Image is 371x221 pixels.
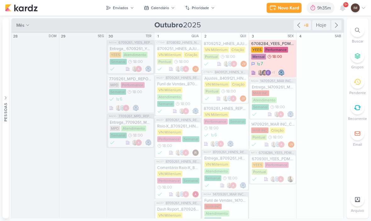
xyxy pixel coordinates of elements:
[252,104,269,110] div: Semanal
[204,88,220,94] div: Pontual
[223,61,239,67] div: Colaboradores: Iara Santos, Caroline Traven De Andrade, Alessandra Gomes
[202,33,208,39] div: 2
[179,66,185,72] img: Caroline Traven De Andrade
[259,151,295,155] span: 6708284_YEES_PDM_OUTUBRO
[227,61,233,67] img: Caroline Traven De Andrade
[204,198,247,203] div: Funil de Vendas_14709261_MAR INC_REPORT_SEMANAL_03.10
[119,105,125,111] img: Caroline Traven De Andrade
[214,133,217,137] span: 6
[273,135,283,139] span: 18:00
[204,175,221,181] div: Semanal
[317,5,333,11] div: 9h35m
[110,139,115,146] div: FINALIZADO
[270,127,285,133] div: Criação
[210,141,216,147] img: Iara Santos
[242,63,246,66] p: JV
[251,54,266,59] div: Mensal
[353,5,357,11] p: IM
[231,61,237,67] img: Alessandra Gomes
[110,133,127,138] div: Semanal
[252,111,257,117] div: FINALIZADO
[230,95,236,102] img: Alessandra Gomes
[204,82,230,87] div: VN Millenium
[204,95,209,102] div: Feito
[270,176,285,182] div: Colaboradores: Iara Santos, Caroline Traven De Andrade, Alessandra Gomes
[287,111,294,117] img: Caroline Traven De Andrade
[228,176,237,180] span: 18:00
[157,178,181,184] div: Performance
[136,66,142,72] img: Alessandra Gomes
[251,134,267,140] div: Pontual
[302,22,310,29] div: +8
[175,150,181,156] img: Iara Santos
[157,46,200,51] div: 8709251_HINES_AJUSTES_LOGO_PEÇAS_ESTÁTICO
[16,22,25,29] span: mês
[157,66,162,72] div: Feito
[257,70,264,76] img: Iara Santos
[98,34,106,39] div: SEG
[183,191,189,197] img: Alessandra Gomes
[175,66,191,72] div: Colaboradores: Iara Santos, Caroline Traven De Andrade, Alessandra Gomes
[180,102,190,106] span: 18:00
[192,191,199,197] img: Alessandra Gomes
[240,95,246,102] div: Joney Viana
[12,33,19,39] div: 28
[261,62,263,66] span: 7
[166,76,200,80] span: 8709261_HINES_REPORT_SEMANAL_02.10
[155,33,161,39] div: 1
[194,68,197,71] p: JV
[278,176,284,182] img: Alessandra Gomes
[204,156,247,161] div: Entrega_8709261_HINES_REPORT_SEMANAL_02.10
[271,141,286,148] div: Colaboradores: Iara Santos, Caroline Traven De Andrade, Alessandra Gomes
[133,105,139,111] div: Responsável: Caroline Traven De Andrade
[240,95,246,102] div: Responsável: Joney Viana
[241,97,245,100] p: JV
[157,165,200,170] div: Comentário Raio-X_8709261_HINES_REPORT_SEMANAL_02.10
[184,52,199,58] div: Criação
[274,141,281,148] img: Caroline Traven De Andrade
[230,47,245,53] div: Criação
[227,141,234,147] img: Caroline Traven De Andrade
[226,95,233,102] img: Caroline Traven De Andrade
[226,182,233,189] img: Iara Santos
[3,18,9,218] button: Pessoas
[154,20,201,30] span: 2025
[278,111,284,117] img: Alessandra Gomes
[240,182,246,189] img: Caroline Traven De Andrade
[204,119,228,124] div: Performance
[257,70,276,76] div: Colaboradores: Iara Santos, Nelito Junior, Eduardo Quaresma, Alessandra Gomes
[179,108,185,114] img: Iara Santos
[154,20,183,30] strong: Outubro
[49,34,58,39] div: DOM
[204,76,247,81] div: Ajustes_8409121_HINES_VN MILLENNIUM_CRIAÇÃO_MOTION
[5,4,38,12] img: kardz.app
[157,108,162,114] div: FINALIZADO
[274,176,280,182] img: Caroline Traven De Andrade
[270,176,276,182] img: Iara Santos
[157,150,162,156] div: FEITO
[203,150,212,154] span: IM237
[120,97,122,101] span: 6
[223,95,238,102] div: Colaboradores: Iara Santos, Caroline Traven De Andrade, Alessandra Gomes
[335,34,343,39] div: SAB
[287,176,294,182] div: Responsável: Iara Santos
[225,54,235,59] span: 18:00
[204,204,222,209] div: MAR INC
[252,97,277,103] div: Atendimento
[108,33,114,39] div: 30
[353,142,362,147] p: Email
[210,141,225,147] div: Colaboradores: Iara Santos, Caroline Traven De Andrade, Alessandra Gomes
[312,20,330,30] div: Hoje
[192,108,199,114] div: Responsável: Caroline Traven De Andrade
[115,105,122,111] img: Iara Santos
[182,178,199,184] div: Semanal
[352,38,363,44] p: Buscar
[278,70,285,76] div: Responsável: Caroline Traven De Andrade
[204,211,229,216] div: Atendimento
[182,136,199,142] div: Semanal
[251,141,256,148] div: Feito
[278,5,299,11] div: Novo Kard
[215,71,247,74] span: 8409121_HINES_VN MILLENNIUM_CRIAÇÃO_MOTION
[157,59,173,65] div: Pontual
[260,79,295,83] span: 14709261_MAR INC_REPORT_SEMANAL_03.10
